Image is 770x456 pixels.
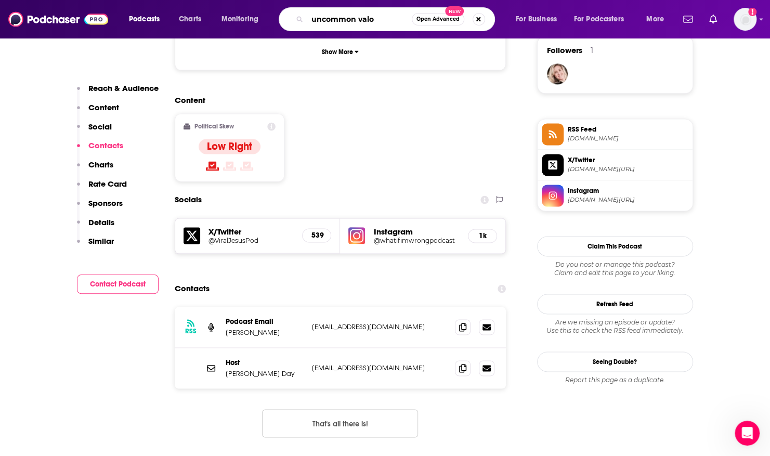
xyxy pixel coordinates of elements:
[172,11,207,28] a: Charts
[8,9,108,29] img: Podchaser - Follow, Share and Rate Podcasts
[568,196,688,204] span: instagram.com/whatifimwrongpodcast
[735,421,760,446] iframe: Intercom live chat
[537,351,693,372] a: Seeing Double?
[542,185,688,206] a: Instagram[DOMAIN_NAME][URL]
[77,217,114,237] button: Details
[568,165,688,173] span: twitter.com/ViralJesusPod
[537,376,693,384] div: Report this page as a duplicate.
[175,279,210,298] h2: Contacts
[77,179,127,198] button: Rate Card
[537,318,693,335] div: Are we missing an episode or update? Use this to check the RSS feed immediately.
[88,198,123,208] p: Sponsors
[373,227,460,237] h5: Instagram
[77,122,112,141] button: Social
[185,327,197,335] h3: RSS
[537,236,693,256] button: Claim This Podcast
[77,198,123,217] button: Sponsors
[77,83,159,102] button: Reach & Audience
[122,11,173,28] button: open menu
[734,8,756,31] span: Logged in as ShellB
[312,363,447,372] p: [EMAIL_ADDRESS][DOMAIN_NAME]
[175,190,202,210] h2: Socials
[88,179,127,189] p: Rate Card
[646,12,664,27] span: More
[734,8,756,31] img: User Profile
[77,236,114,255] button: Similar
[307,11,412,28] input: Search podcasts, credits, & more...
[77,140,123,160] button: Contacts
[88,160,113,170] p: Charts
[679,10,697,28] a: Show notifications dropdown
[516,12,557,27] span: For Business
[542,123,688,145] a: RSS Feed[DOMAIN_NAME]
[477,231,488,240] h5: 1k
[348,227,365,244] img: iconImage
[77,160,113,179] button: Charts
[226,358,304,367] p: Host
[214,11,272,28] button: open menu
[416,17,460,22] span: Open Advanced
[175,95,498,105] h2: Content
[88,122,112,132] p: Social
[748,8,756,16] svg: Add a profile image
[537,260,693,277] div: Claim and edit this page to your liking.
[445,6,464,16] span: New
[207,140,252,153] h4: Low Right
[179,12,201,27] span: Charts
[322,48,353,56] p: Show More
[567,11,639,28] button: open menu
[226,317,304,326] p: Podcast Email
[194,123,234,130] h2: Political Skew
[542,154,688,176] a: X/Twitter[DOMAIN_NAME][URL]
[591,46,593,55] div: 1
[705,10,721,28] a: Show notifications dropdown
[537,260,693,269] span: Do you host or manage this podcast?
[639,11,677,28] button: open menu
[568,125,688,134] span: RSS Feed
[184,42,498,61] button: Show More
[88,102,119,112] p: Content
[129,12,160,27] span: Podcasts
[508,11,570,28] button: open menu
[312,322,447,331] p: [EMAIL_ADDRESS][DOMAIN_NAME]
[547,63,568,84] img: kkclayton
[226,328,304,337] p: [PERSON_NAME]
[77,275,159,294] button: Contact Podcast
[88,236,114,246] p: Similar
[574,12,624,27] span: For Podcasters
[289,7,505,31] div: Search podcasts, credits, & more...
[547,45,582,55] span: Followers
[221,12,258,27] span: Monitoring
[77,102,119,122] button: Content
[311,231,322,240] h5: 539
[568,135,688,142] span: feeds.megaphone.fm
[412,13,464,25] button: Open AdvancedNew
[537,294,693,314] button: Refresh Feed
[568,186,688,196] span: Instagram
[208,237,294,244] a: @ViralJesusPod
[734,8,756,31] button: Show profile menu
[88,217,114,227] p: Details
[373,237,460,244] a: @whatifimwrongpodcast
[568,155,688,165] span: X/Twitter
[208,227,294,237] h5: X/Twitter
[88,140,123,150] p: Contacts
[226,369,304,378] p: [PERSON_NAME] Day
[88,83,159,93] p: Reach & Audience
[262,409,418,437] button: Nothing here.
